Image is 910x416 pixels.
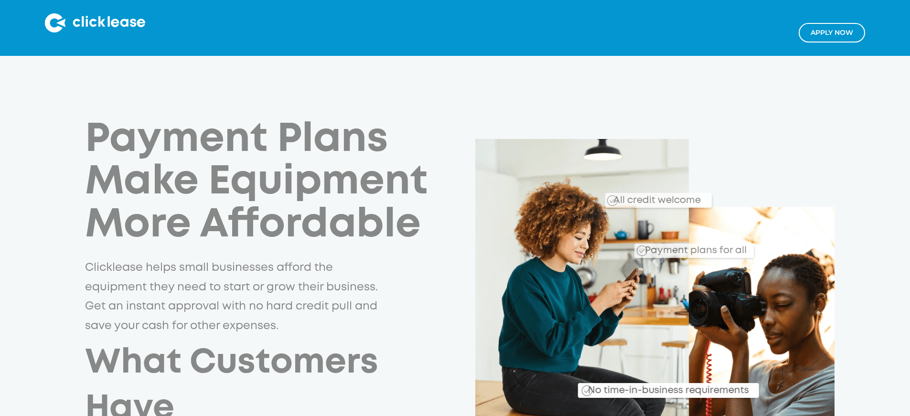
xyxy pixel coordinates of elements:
[533,374,759,398] div: No time-in-business requirements
[85,258,384,336] p: Clicklease helps small businesses afford the equipment they need to start or grow their business....
[607,195,618,206] img: Checkmark_callout
[85,119,447,247] h1: Payment Plans Make Equipment More Affordable
[641,238,747,258] div: Payment plans for all
[799,23,865,43] a: Apply NOw
[581,385,592,396] img: Checkmark_callout
[45,13,145,32] img: Clicklease logo
[575,187,711,208] div: All credit welcome
[637,246,647,256] img: Checkmark_callout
